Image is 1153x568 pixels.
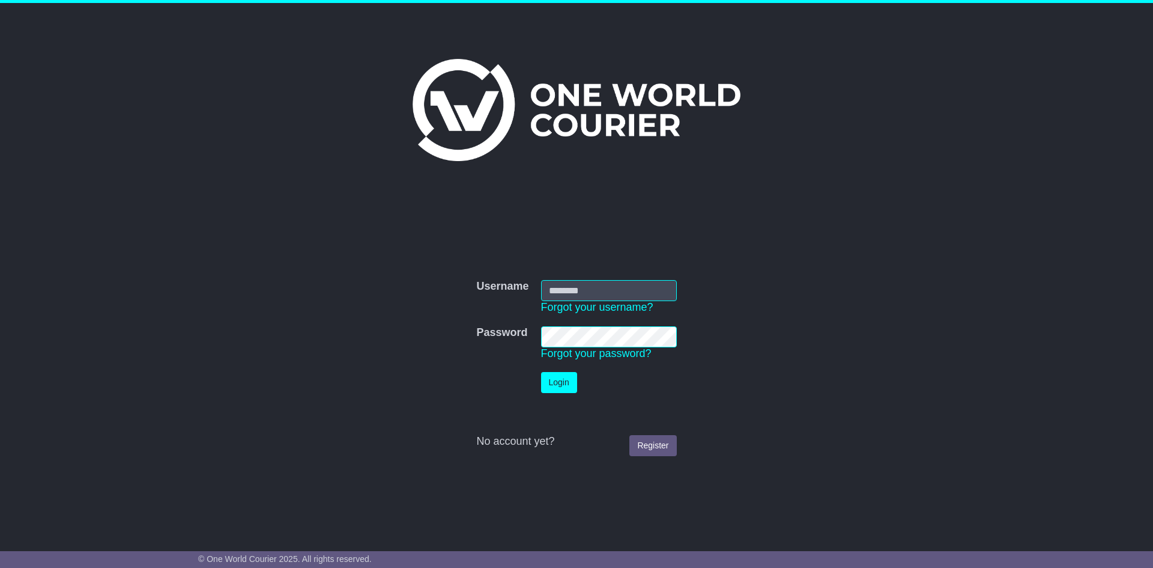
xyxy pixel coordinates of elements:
a: Forgot your password? [541,347,652,359]
label: Password [476,326,527,340]
button: Login [541,372,577,393]
div: No account yet? [476,435,676,448]
a: Register [629,435,676,456]
label: Username [476,280,528,293]
img: One World [413,59,740,161]
a: Forgot your username? [541,301,653,313]
span: © One World Courier 2025. All rights reserved. [198,554,372,564]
